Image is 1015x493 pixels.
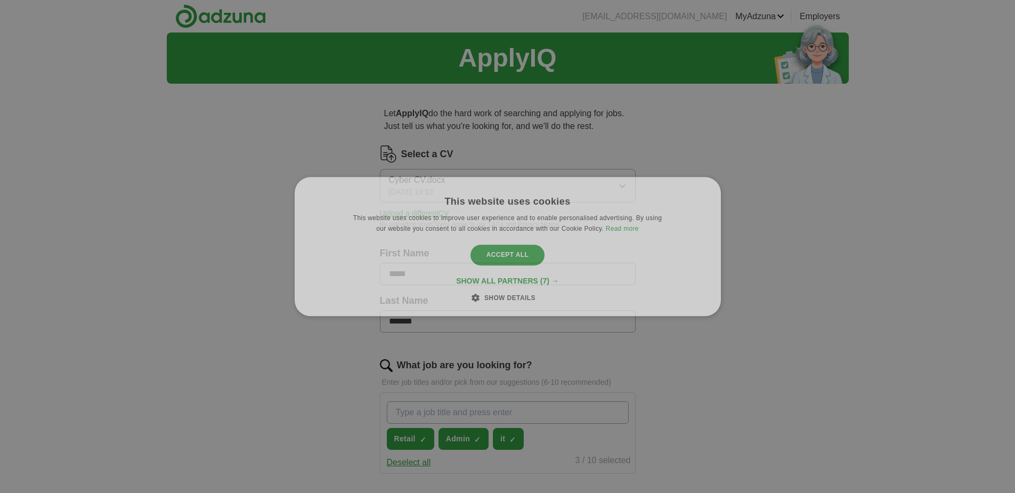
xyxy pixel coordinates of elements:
span: Show details [484,294,535,302]
div: This website uses cookies [444,196,570,208]
a: Read more, opens a new window [606,225,639,232]
div: Show all partners (7) → [456,276,559,286]
span: Show all partners [456,277,538,285]
span: This website uses cookies to improve user experience and to enable personalised advertising. By u... [353,214,662,232]
div: Accept all [470,245,545,265]
div: Show details [480,292,535,303]
div: Cookie consent dialog [295,177,721,316]
span: (7) → [540,277,559,285]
